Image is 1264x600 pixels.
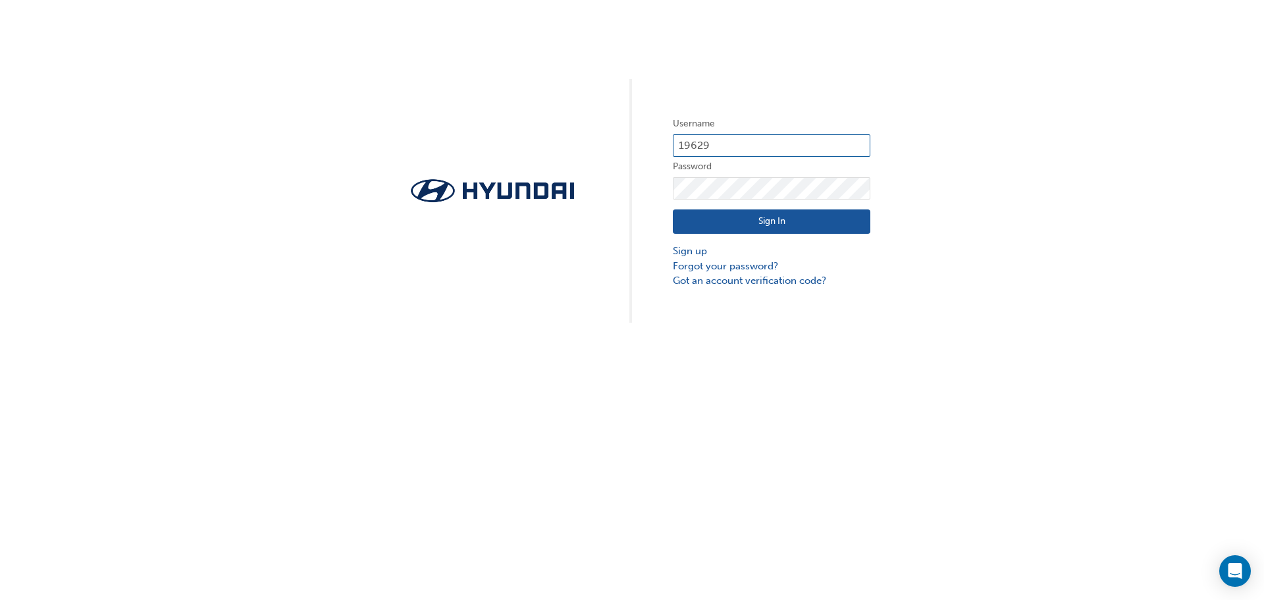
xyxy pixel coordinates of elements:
[1219,555,1251,587] div: Open Intercom Messenger
[673,244,870,259] a: Sign up
[394,175,591,206] img: Trak
[673,273,870,288] a: Got an account verification code?
[673,134,870,157] input: Username
[673,209,870,234] button: Sign In
[673,259,870,274] a: Forgot your password?
[673,116,870,132] label: Username
[673,159,870,175] label: Password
